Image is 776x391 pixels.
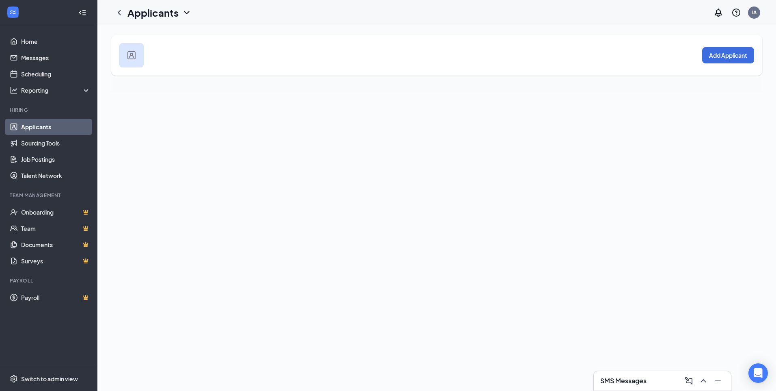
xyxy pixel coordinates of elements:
[21,135,91,151] a: Sourcing Tools
[684,376,694,386] svg: ComposeMessage
[713,376,723,386] svg: Minimize
[10,86,18,94] svg: Analysis
[10,192,89,199] div: Team Management
[682,374,695,387] button: ComposeMessage
[21,237,91,253] a: DocumentsCrown
[127,6,179,20] h1: Applicants
[10,375,18,383] svg: Settings
[10,277,89,284] div: Payroll
[127,51,136,59] img: user icon
[21,375,78,383] div: Switch to admin view
[697,374,710,387] button: ChevronUp
[21,119,91,135] a: Applicants
[9,8,17,16] svg: WorkstreamLogo
[698,376,708,386] svg: ChevronUp
[21,151,91,167] a: Job Postings
[711,374,724,387] button: Minimize
[702,47,754,63] button: Add Applicant
[21,86,91,94] div: Reporting
[21,289,91,306] a: PayrollCrown
[752,9,757,16] div: IA
[21,253,91,269] a: SurveysCrown
[600,376,647,385] h3: SMS Messages
[21,50,91,66] a: Messages
[21,33,91,50] a: Home
[10,106,89,113] div: Hiring
[182,8,192,17] svg: ChevronDown
[748,363,768,383] div: Open Intercom Messenger
[713,8,723,17] svg: Notifications
[21,220,91,237] a: TeamCrown
[21,204,91,220] a: OnboardingCrown
[114,8,124,17] svg: ChevronLeft
[21,167,91,184] a: Talent Network
[78,9,86,17] svg: Collapse
[731,8,741,17] svg: QuestionInfo
[21,66,91,82] a: Scheduling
